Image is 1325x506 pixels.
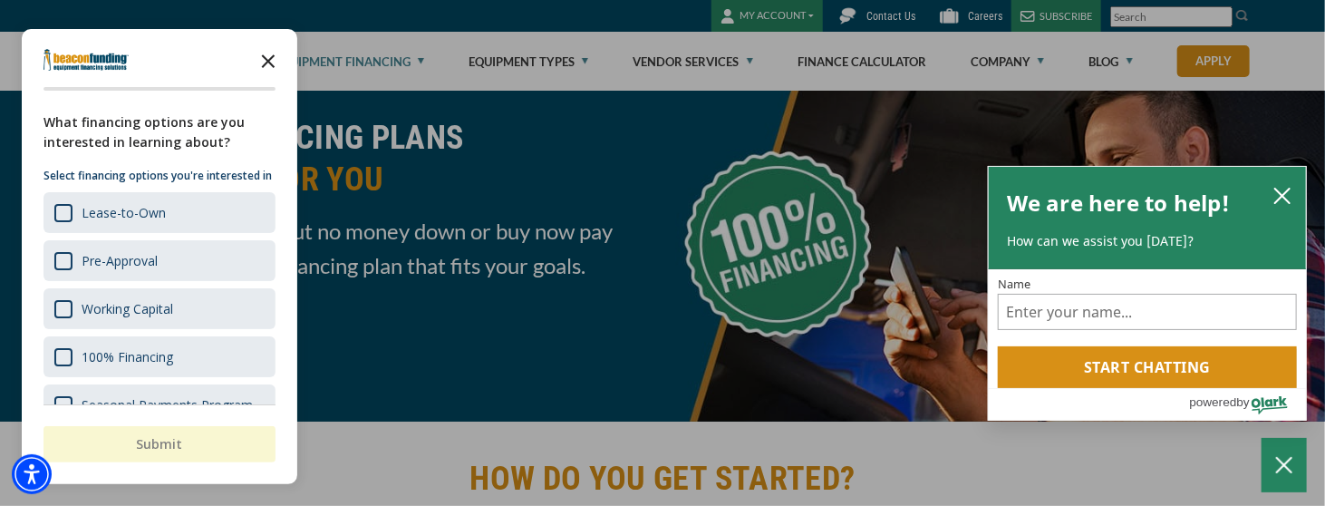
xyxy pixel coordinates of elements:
div: Lease-to-Own [82,204,166,221]
div: Seasonal Payments Program [44,384,276,425]
input: Name [998,294,1297,330]
span: by [1237,391,1250,414]
button: Start chatting [998,346,1297,388]
div: olark chatbox [988,166,1307,422]
div: Survey [22,29,297,484]
div: Working Capital [44,288,276,329]
div: Seasonal Payments Program [82,396,253,414]
div: Lease-to-Own [44,192,276,233]
div: Accessibility Menu [12,454,52,494]
div: Pre-Approval [44,240,276,281]
p: How can we assist you [DATE]? [1007,232,1288,250]
img: Company logo [44,49,129,71]
button: Submit [44,426,276,462]
div: Pre-Approval [82,252,158,269]
h2: We are here to help! [1007,185,1231,221]
button: Close Chatbox [1262,438,1307,492]
button: close chatbox [1268,182,1297,208]
span: powered [1189,391,1236,414]
p: Select financing options you're interested in [44,167,276,185]
div: 100% Financing [44,336,276,377]
div: Working Capital [82,300,173,317]
label: Name [998,278,1297,290]
div: 100% Financing [82,348,173,365]
button: Close the survey [250,42,286,78]
div: What financing options are you interested in learning about? [44,112,276,152]
a: Powered by Olark [1189,389,1306,420]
